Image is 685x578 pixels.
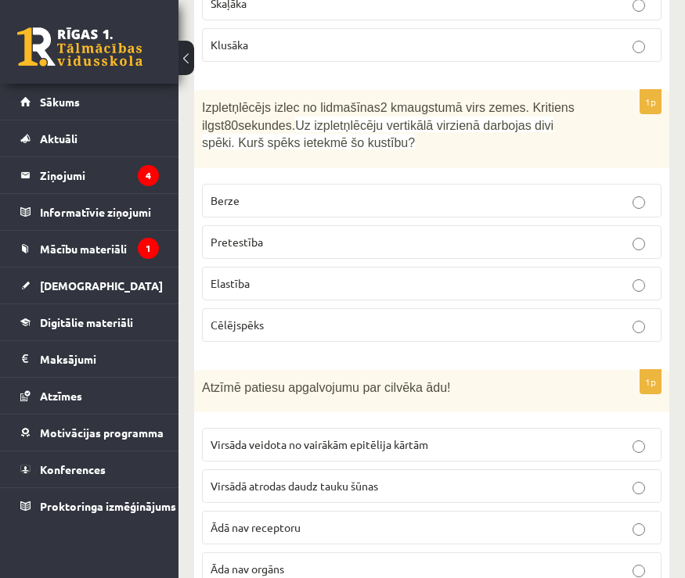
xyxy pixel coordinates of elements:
input: Berze [633,196,645,209]
span: Atzīmes [40,389,82,403]
i: 1 [138,238,159,259]
span: Atzīmē patiesu apgalvojumu par cilvēka ādu! [202,381,451,394]
input: Virsādā atrodas daudz tauku šūnas [633,482,645,494]
a: [DEMOGRAPHIC_DATA] [20,267,159,303]
span: Aktuāli [40,131,78,145]
a: Sākums [20,84,159,120]
span: Sākums [40,95,80,109]
span: Pretestība [211,235,263,249]
legend: Ziņojumi [40,157,159,193]
span: Konferences [40,462,106,476]
span: Motivācijas programma [40,425,164,440]
span: Digitālie materiāli [40,315,133,329]
span: Berze [211,193,240,207]
span: [DEMOGRAPHIC_DATA] [40,278,163,293]
a: Motivācijas programma [20,415,159,451]
a: Konferences [20,451,159,487]
input: Cēlējspēks [633,321,645,333]
input: Pretestība [633,238,645,250]
a: Atzīmes [20,378,159,414]
input: Virsāda veidota no vairākām epitēlija kārtām [633,440,645,453]
a: Proktoringa izmēģinājums [20,488,159,524]
span: Āda nav orgāns [211,562,284,576]
a: Informatīvie ziņojumi1 [20,194,159,230]
span: Virsādā atrodas daudz tauku šūnas [211,479,378,493]
span: Klusāka [211,38,248,52]
p: 1p [640,89,662,114]
p: 1p [640,369,662,394]
input: Āda nav orgāns [633,565,645,577]
span: 2 [380,101,388,114]
input: Elastība [633,279,645,292]
input: Ādā nav receptoru [633,523,645,536]
span: Proktoringa izmēģinājums [40,499,176,513]
a: Ziņojumi4 [20,157,159,193]
a: Maksājumi [20,341,159,377]
a: Rīgas 1. Tālmācības vidusskola [17,27,142,66]
span: Ādā nav receptoru [211,520,301,534]
span: Mācību materiāli [40,242,127,256]
legend: Informatīvie ziņojumi [40,194,159,230]
a: Digitālie materiāli [20,304,159,340]
input: Klusāka [633,41,645,53]
span: Uz izpletņlēcēju vertikālā virzienā darbojas divi spēki. Kurš spēks ietekmē šo kustību? [202,119,553,150]
a: Aktuāli [20,120,159,156]
span: Cēlējspēks [211,318,264,332]
a: Mācību materiāli [20,231,159,267]
legend: Maksājumi [40,341,159,377]
i: 4 [138,165,159,186]
span: Virsāda veidota no vairākām epitēlija kārtām [211,437,428,451]
span: Elastība [211,276,250,290]
span: km [391,101,407,114]
span: Izpletņlēcējs izlec no lidmašīnas augstumā virs zemes. Kritiens ilgst sekundes. [202,101,575,132]
span: 80 [224,119,238,132]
